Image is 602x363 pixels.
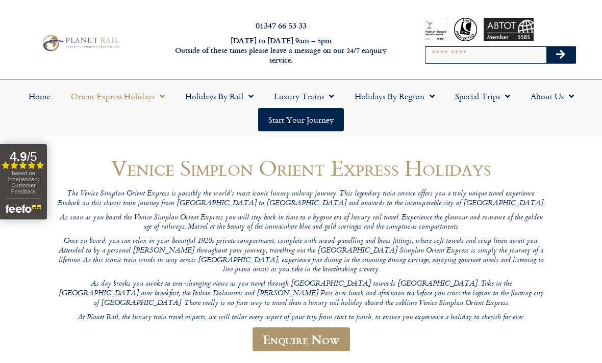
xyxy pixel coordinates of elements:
a: Special Trips [445,85,520,108]
a: Luxury Trains [264,85,344,108]
p: Once on board, you can relax in your beautiful 1920s private compartment, complete with wood-pane... [56,237,546,275]
h6: [DATE] to [DATE] 9am – 5pm Outside of these times please leave a message on our 24/7 enquiry serv... [163,36,399,65]
button: Search [546,47,576,63]
p: As soon as you board the Venice Simplon Orient Express you will step back in time to a bygone era... [56,213,546,232]
p: At Planet Rail, the luxury train travel experts, we will tailor every aspect of your trip from st... [56,313,546,323]
img: Planet Rail Train Holidays Logo [39,33,121,53]
a: Enquire Now [253,327,350,351]
h1: Venice Simplon Orient Express Holidays [56,156,546,180]
a: Orient Express Holidays [61,85,175,108]
a: 01347 66 53 33 [256,19,307,31]
nav: Menu [5,85,597,131]
p: As day breaks you awake to ever-changing views as you travel through [GEOGRAPHIC_DATA] towards [G... [56,280,546,308]
a: Start your Journey [258,108,344,131]
a: About Us [520,85,584,108]
a: Holidays by Region [344,85,445,108]
p: The Venice Simplon Orient Express is possibly the world’s most iconic luxury railway journey. Thi... [56,189,546,208]
a: Holidays by Rail [175,85,264,108]
a: Home [18,85,61,108]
